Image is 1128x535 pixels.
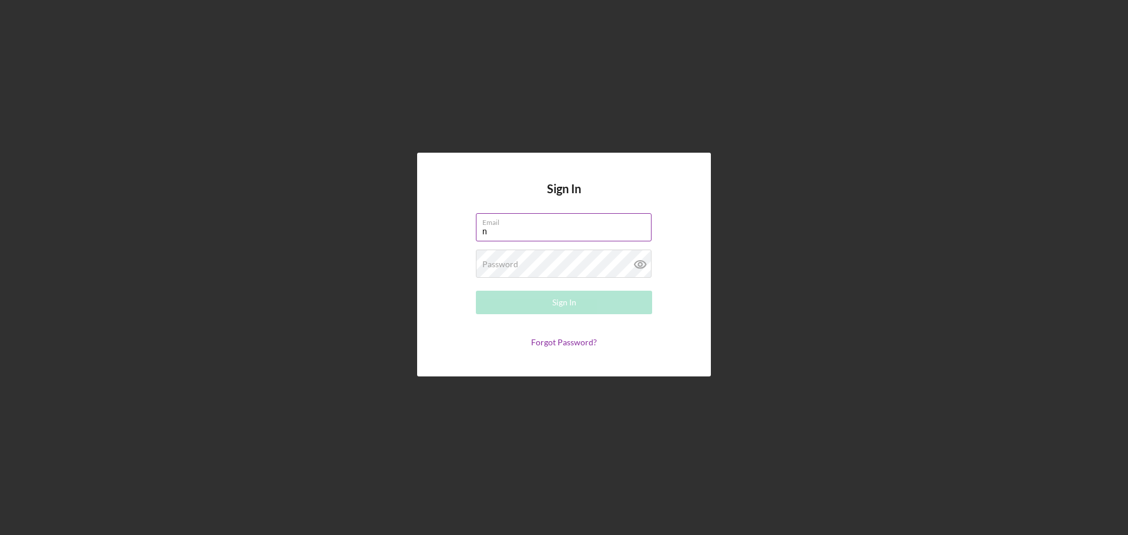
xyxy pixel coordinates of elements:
h4: Sign In [547,182,581,213]
label: Password [482,260,518,269]
label: Email [482,214,652,227]
button: Sign In [476,291,652,314]
a: Forgot Password? [531,337,597,347]
div: Sign In [552,291,576,314]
